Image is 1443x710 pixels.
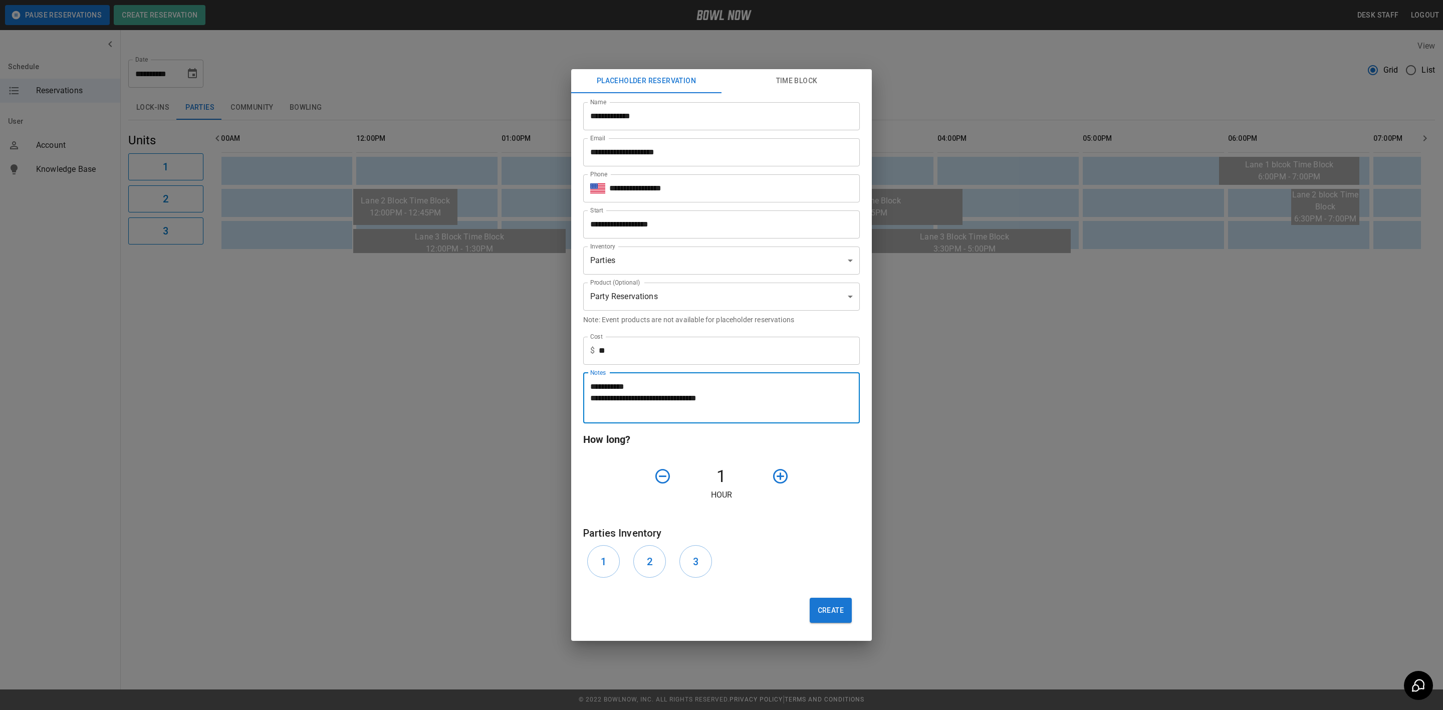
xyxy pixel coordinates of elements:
p: Hour [583,489,860,501]
button: 3 [679,545,712,578]
p: Note: Event products are not available for placeholder reservations [583,315,860,325]
button: Select country [590,181,605,196]
button: Placeholder Reservation [571,69,722,93]
h6: Parties Inventory [583,525,860,541]
h6: 1 [601,554,606,570]
h4: 1 [675,466,768,487]
button: 1 [587,545,620,578]
h6: 2 [647,554,652,570]
h6: How long? [583,431,860,447]
div: Party Reservations [583,283,860,311]
button: Time Block [722,69,872,93]
button: 2 [633,545,666,578]
div: Parties [583,247,860,275]
input: Choose date, selected date is Nov 15, 2025 [583,210,853,239]
label: Start [590,206,603,214]
button: Create [810,598,852,623]
label: Phone [590,170,607,178]
h6: 3 [693,554,698,570]
p: $ [590,345,595,357]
